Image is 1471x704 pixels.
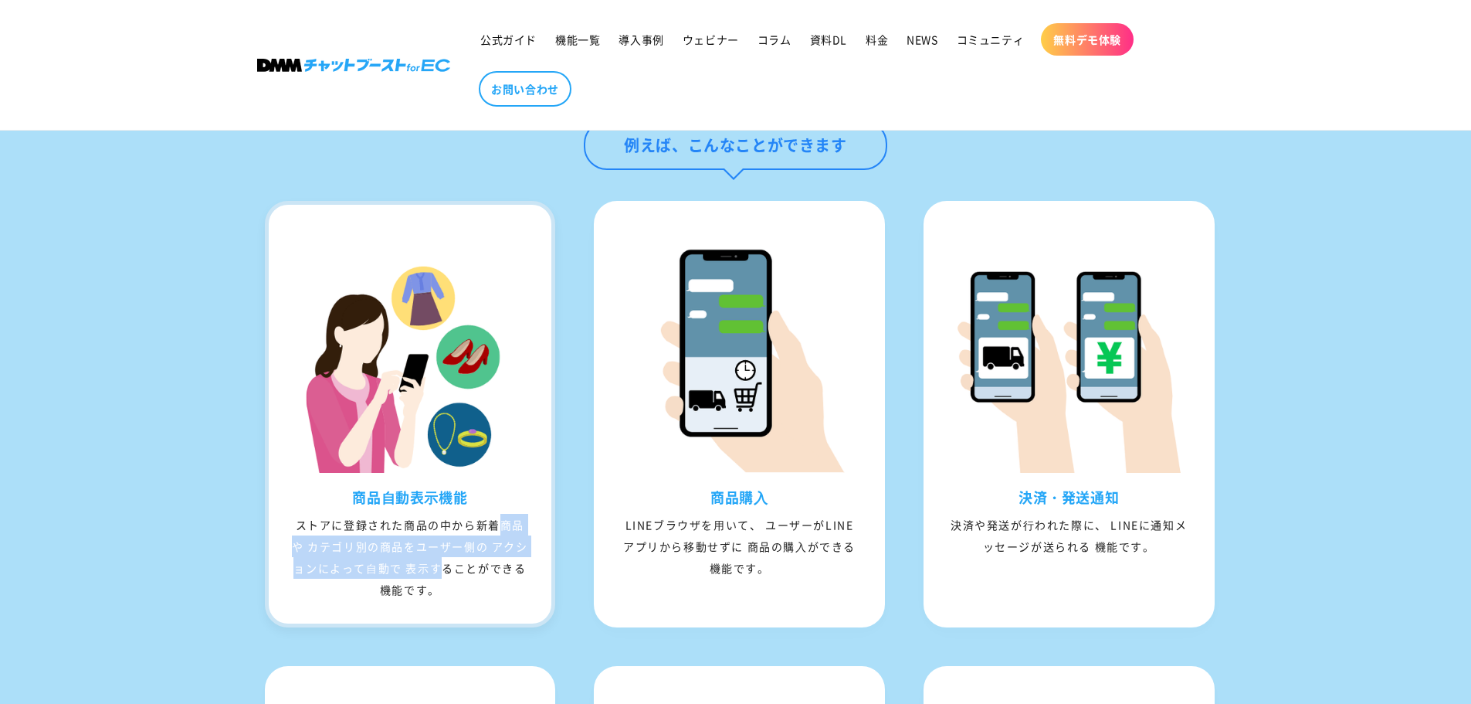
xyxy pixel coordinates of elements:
[951,236,1188,473] img: 決済・発送通知
[897,23,947,56] a: NEWS
[471,23,546,56] a: 公式ガイド
[546,23,609,56] a: 機能一覧
[621,236,858,473] img: 商品購⼊
[555,32,600,46] span: 機能一覧
[947,23,1034,56] a: コミュニティ
[907,32,937,46] span: NEWS
[673,23,748,56] a: ウェビナー
[609,23,673,56] a: 導入事例
[856,23,897,56] a: 料金
[866,32,888,46] span: 料金
[801,23,856,56] a: 資料DL
[480,32,537,46] span: 公式ガイド
[927,514,1211,557] div: 決済や発送が⾏われた際に、 LINEに通知メッセージが送られる 機能です。
[479,71,571,107] a: お問い合わせ
[491,82,559,96] span: お問い合わせ
[269,514,552,600] div: ストアに登録された商品の中から新着商品や カテゴリ別の商品をユーザー側の アクションによって⾃動で 表⽰することができる機能です。
[927,488,1211,506] h3: 決済・発送通知
[292,236,529,473] img: 商品⾃動表⽰機能
[619,32,663,46] span: 導入事例
[758,32,791,46] span: コラム
[1041,23,1134,56] a: 無料デモ体験
[1053,32,1121,46] span: 無料デモ体験
[584,121,886,170] div: 例えば、こんなことができます
[598,514,881,579] div: LINEブラウザを⽤いて、 ユーザーがLINEアプリから移動せずに 商品の購⼊ができる機能です。
[683,32,739,46] span: ウェビナー
[269,488,552,506] h3: 商品⾃動表⽰機能
[810,32,847,46] span: 資料DL
[257,59,450,72] img: 株式会社DMM Boost
[957,32,1025,46] span: コミュニティ
[598,488,881,506] h3: 商品購⼊
[748,23,801,56] a: コラム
